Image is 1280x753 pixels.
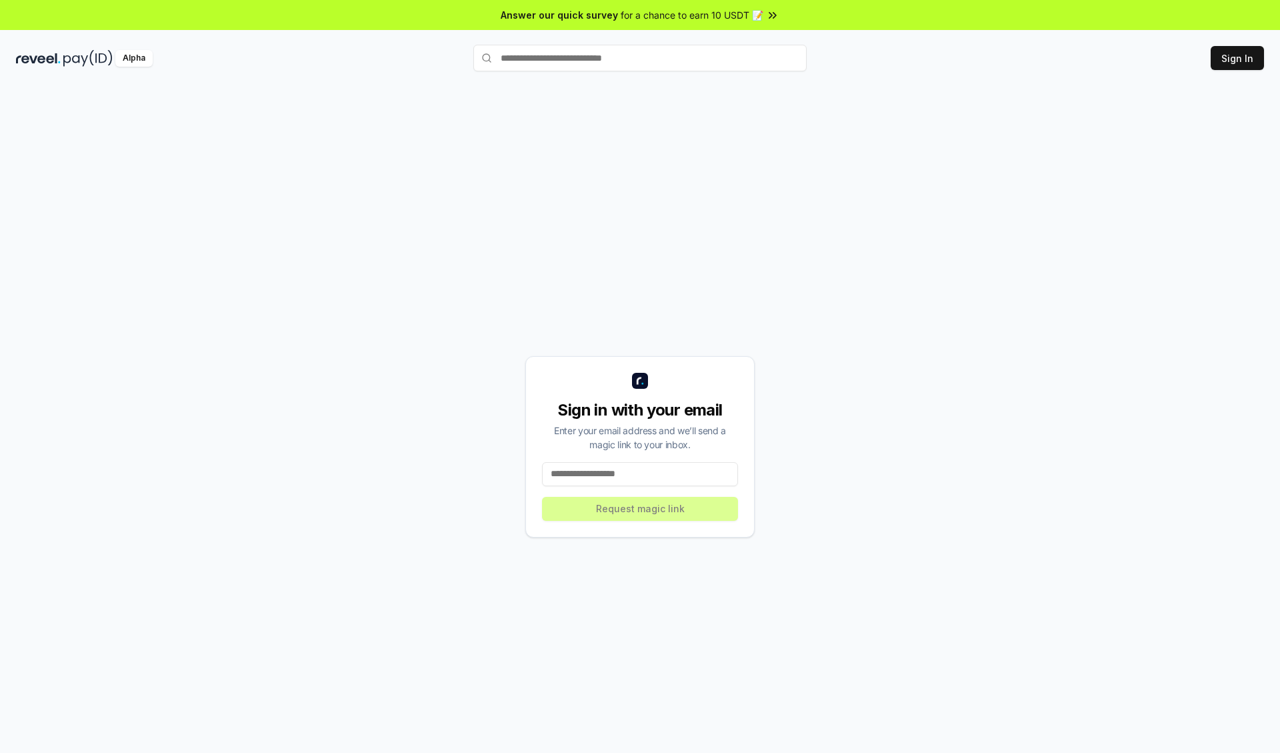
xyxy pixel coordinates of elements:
div: Alpha [115,50,153,67]
img: reveel_dark [16,50,61,67]
div: Sign in with your email [542,400,738,421]
span: for a chance to earn 10 USDT 📝 [621,8,763,22]
img: logo_small [632,373,648,389]
span: Answer our quick survey [501,8,618,22]
img: pay_id [63,50,113,67]
button: Sign In [1211,46,1264,70]
div: Enter your email address and we’ll send a magic link to your inbox. [542,424,738,452]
